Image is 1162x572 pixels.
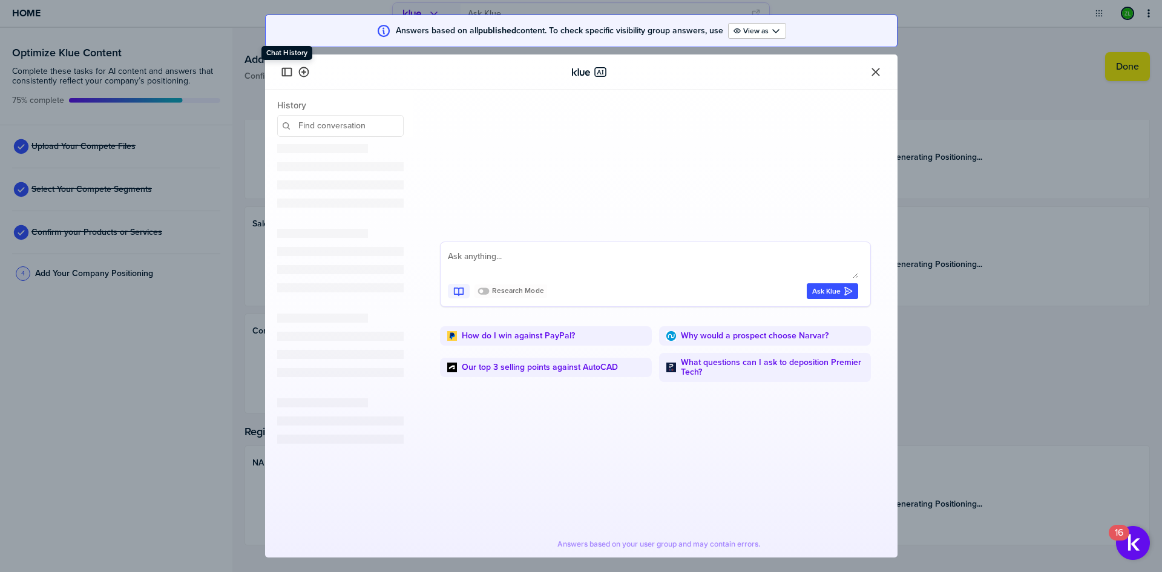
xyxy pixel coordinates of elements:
[266,48,307,58] span: Chat History
[666,363,676,372] img: What questions can I ask to deposition Premier Tech?
[812,286,853,296] div: Ask Klue
[277,100,404,110] span: History
[666,331,676,341] img: Why would a prospect choose Narvar?
[1116,526,1150,560] button: Open Resource Center, 16 new notifications
[277,115,404,137] input: Find conversation
[681,358,864,377] a: What questions can I ask to deposition Premier Tech?
[447,331,457,341] img: How do I win against PayPal?
[868,65,883,79] button: Close
[396,26,723,36] span: Answers based on all content. To check specific visibility group answers, use
[681,331,829,341] a: Why would a prospect choose Narvar?
[557,539,761,549] span: Answers based on your user group and may contain errors.
[1115,533,1123,548] div: 16
[807,283,858,299] button: Ask Klue
[447,363,457,372] img: Our top 3 selling points against AutoCAD
[462,331,575,341] a: How do I win against PayPal?
[462,363,618,372] a: Our top 3 selling points against AutoCAD
[478,24,516,37] strong: published
[728,23,786,39] button: Open Drop
[492,286,544,295] span: Research Mode
[743,26,769,36] label: View as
